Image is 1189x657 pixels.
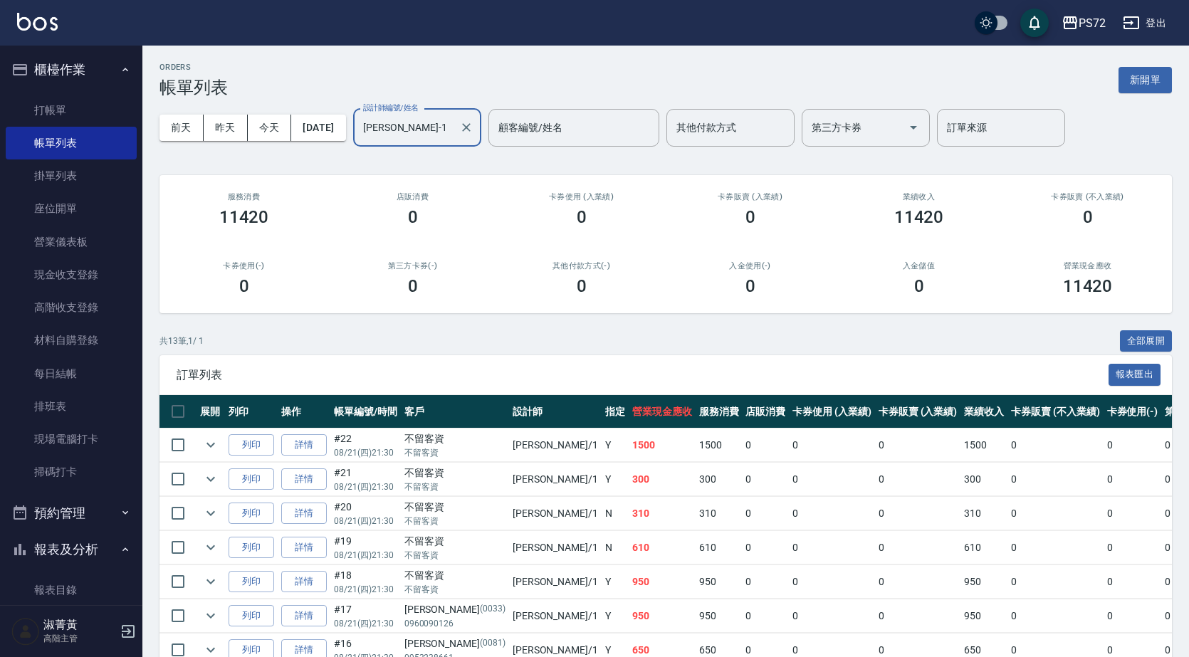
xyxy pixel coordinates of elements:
a: 詳情 [281,434,327,456]
td: 0 [1007,565,1103,599]
button: 列印 [229,503,274,525]
td: 0 [789,497,875,530]
td: 0 [1007,497,1103,530]
td: [PERSON_NAME] /1 [509,531,602,564]
td: 950 [960,599,1007,633]
h2: 卡券販賣 (入業績) [683,192,817,201]
td: 610 [696,531,743,564]
td: 0 [1104,531,1162,564]
th: 卡券使用(-) [1104,395,1162,429]
td: N [602,497,629,530]
button: expand row [200,434,221,456]
a: 高階收支登錄 [6,291,137,324]
button: 昨天 [204,115,248,141]
td: Y [602,565,629,599]
p: 08/21 (四) 21:30 [334,549,397,562]
th: 營業現金應收 [629,395,696,429]
th: 帳單編號/時間 [330,395,401,429]
p: 08/21 (四) 21:30 [334,446,397,459]
h2: 入金使用(-) [683,261,817,270]
td: 1500 [960,429,1007,462]
td: 0 [875,463,961,496]
td: 0 [742,429,789,462]
td: [PERSON_NAME] /1 [509,497,602,530]
p: 共 13 筆, 1 / 1 [159,335,204,347]
p: 0960090126 [404,617,506,630]
td: 0 [789,599,875,633]
a: 詳情 [281,571,327,593]
h5: 淑菁黃 [43,618,116,632]
td: 0 [1104,565,1162,599]
button: 列印 [229,605,274,627]
h3: 0 [577,276,587,296]
td: 0 [1104,463,1162,496]
div: 不留客資 [404,466,506,480]
td: 0 [875,429,961,462]
div: PS72 [1079,14,1106,32]
h2: 第三方卡券(-) [345,261,480,270]
td: 0 [875,565,961,599]
p: (0081) [480,636,506,651]
h3: 0 [1083,207,1093,227]
td: 300 [960,463,1007,496]
a: 掛單列表 [6,159,137,192]
td: 0 [1104,497,1162,530]
button: Clear [456,117,476,137]
a: 每日結帳 [6,357,137,390]
th: 卡券使用 (入業績) [789,395,875,429]
button: 列印 [229,434,274,456]
th: 店販消費 [742,395,789,429]
h2: 入金儲值 [852,261,986,270]
p: 不留客資 [404,515,506,527]
td: 0 [875,599,961,633]
h2: 營業現金應收 [1020,261,1155,270]
a: 營業儀表板 [6,226,137,258]
td: 300 [696,463,743,496]
th: 列印 [225,395,278,429]
a: 詳情 [281,468,327,490]
div: 不留客資 [404,431,506,446]
th: 操作 [278,395,330,429]
td: Y [602,599,629,633]
div: [PERSON_NAME] [404,602,506,617]
td: 310 [629,497,696,530]
p: (0033) [480,602,506,617]
a: 掃碼打卡 [6,456,137,488]
a: 現金收支登錄 [6,258,137,291]
td: 0 [742,497,789,530]
h3: 0 [577,207,587,227]
h3: 11420 [1063,276,1113,296]
button: 列印 [229,571,274,593]
p: 08/21 (四) 21:30 [334,583,397,596]
td: 1500 [629,429,696,462]
a: 座位開單 [6,192,137,225]
th: 客戶 [401,395,509,429]
p: 不留客資 [404,583,506,596]
td: 0 [742,599,789,633]
img: Person [11,617,40,646]
a: 排班表 [6,390,137,423]
p: 不留客資 [404,549,506,562]
a: 詳情 [281,537,327,559]
td: #21 [330,463,401,496]
div: 不留客資 [404,568,506,583]
button: 登出 [1117,10,1172,36]
div: 不留客資 [404,534,506,549]
h2: 店販消費 [345,192,480,201]
p: 不留客資 [404,480,506,493]
td: 610 [629,531,696,564]
button: 櫃檯作業 [6,51,137,88]
th: 指定 [602,395,629,429]
h3: 0 [239,276,249,296]
th: 設計師 [509,395,602,429]
h2: 卡券販賣 (不入業績) [1020,192,1155,201]
h2: 卡券使用(-) [177,261,311,270]
h3: 服務消費 [177,192,311,201]
td: 950 [960,565,1007,599]
span: 訂單列表 [177,368,1109,382]
button: 列印 [229,537,274,559]
p: 高階主管 [43,632,116,645]
th: 服務消費 [696,395,743,429]
td: 950 [629,599,696,633]
button: 報表及分析 [6,531,137,568]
